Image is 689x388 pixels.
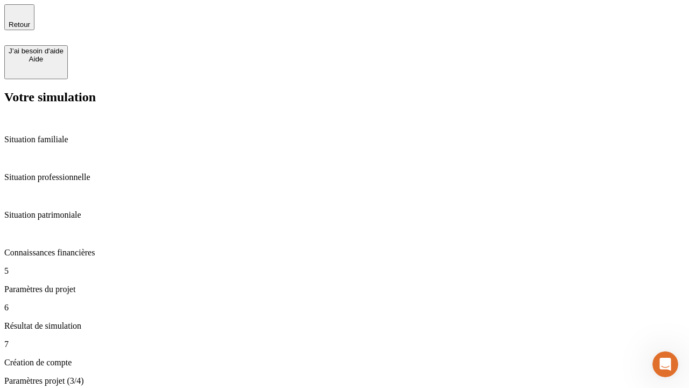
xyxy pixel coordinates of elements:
button: Retour [4,4,34,30]
p: Situation patrimoniale [4,210,685,220]
iframe: Intercom live chat [652,351,678,377]
p: 6 [4,303,685,313]
p: Création de compte [4,358,685,368]
p: Connaissances financières [4,248,685,258]
div: Aide [9,55,64,63]
p: Paramètres du projet [4,285,685,294]
button: J’ai besoin d'aideAide [4,45,68,79]
p: Résultat de simulation [4,321,685,331]
div: J’ai besoin d'aide [9,47,64,55]
p: Situation familiale [4,135,685,144]
p: 5 [4,266,685,276]
p: Paramètres projet (3/4) [4,376,685,386]
p: 7 [4,339,685,349]
p: Situation professionnelle [4,172,685,182]
h2: Votre simulation [4,90,685,105]
span: Retour [9,20,30,29]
